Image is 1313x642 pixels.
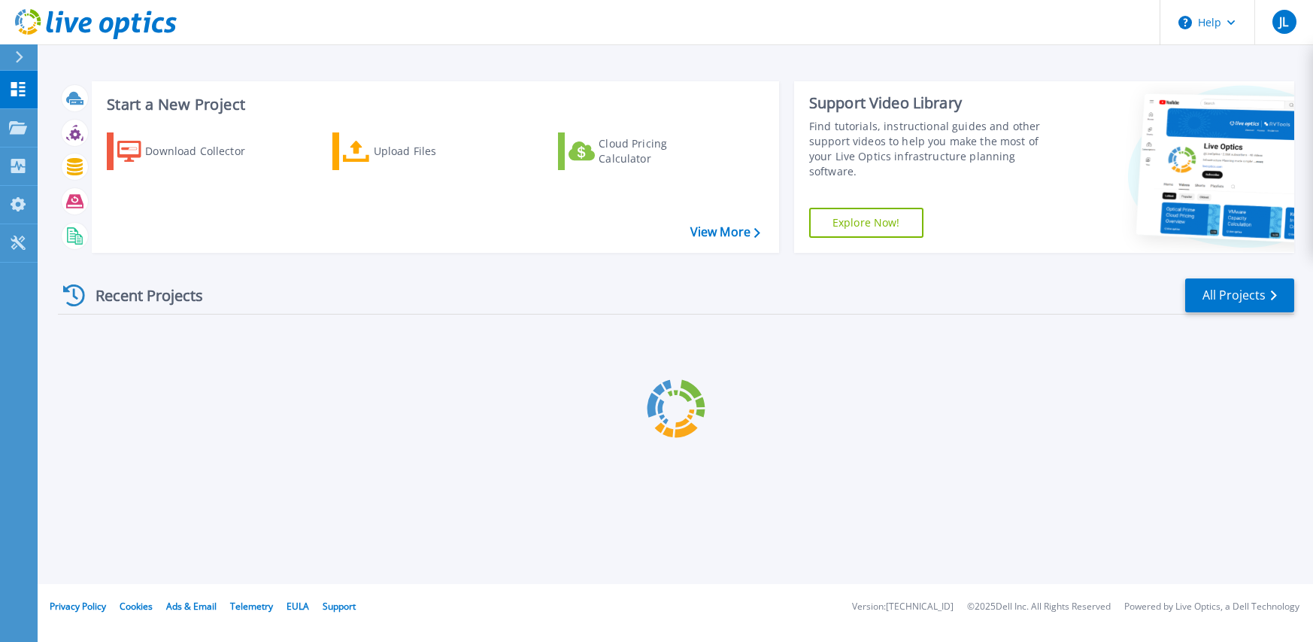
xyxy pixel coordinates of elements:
div: Upload Files [374,136,494,166]
a: Ads & Email [166,600,217,613]
div: Recent Projects [58,277,223,314]
a: Explore Now! [809,208,923,238]
a: Cookies [120,600,153,613]
a: Support [323,600,356,613]
div: Download Collector [145,136,265,166]
a: View More [690,225,760,239]
a: Upload Files [332,132,500,170]
div: Support Video Library [809,93,1063,113]
span: JL [1279,16,1288,28]
div: Cloud Pricing Calculator [599,136,719,166]
a: Telemetry [230,600,273,613]
a: Download Collector [107,132,274,170]
a: All Projects [1185,278,1294,312]
a: Cloud Pricing Calculator [558,132,726,170]
a: EULA [287,600,309,613]
li: Powered by Live Optics, a Dell Technology [1124,602,1299,612]
div: Find tutorials, instructional guides and other support videos to help you make the most of your L... [809,119,1063,179]
li: © 2025 Dell Inc. All Rights Reserved [967,602,1111,612]
li: Version: [TECHNICAL_ID] [852,602,954,612]
h3: Start a New Project [107,96,760,113]
a: Privacy Policy [50,600,106,613]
